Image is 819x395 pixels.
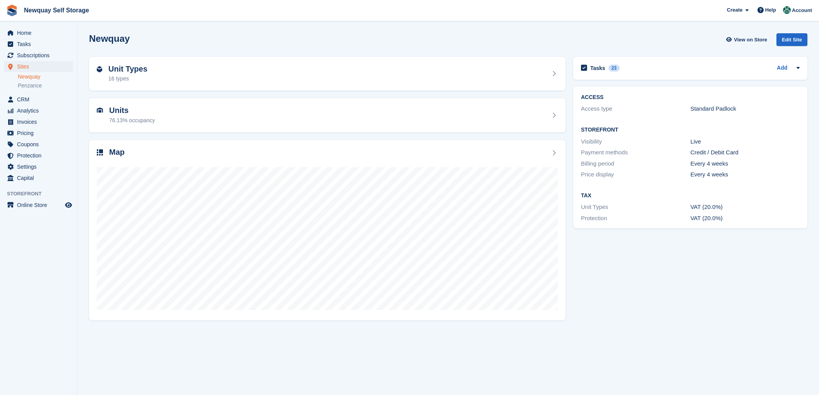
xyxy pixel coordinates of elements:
[792,7,812,14] span: Account
[89,140,565,321] a: Map
[17,116,63,127] span: Invoices
[17,105,63,116] span: Analytics
[18,73,73,80] a: Newquay
[690,104,800,113] div: Standard Padlock
[4,139,73,150] a: menu
[783,6,791,14] img: JON
[17,173,63,183] span: Capital
[4,161,73,172] a: menu
[4,39,73,50] a: menu
[581,148,690,157] div: Payment methods
[17,200,63,210] span: Online Store
[6,5,18,16] img: stora-icon-8386f47178a22dfd0bd8f6a31ec36ba5ce8667c1dd55bd0f319d3a0aa187defe.svg
[581,104,690,113] div: Access type
[89,98,565,132] a: Units 76.13% occupancy
[64,200,73,210] a: Preview store
[89,57,565,91] a: Unit Types 16 types
[4,200,73,210] a: menu
[17,27,63,38] span: Home
[4,128,73,139] a: menu
[4,173,73,183] a: menu
[765,6,776,14] span: Help
[17,128,63,139] span: Pricing
[4,50,73,61] a: menu
[17,139,63,150] span: Coupons
[4,116,73,127] a: menu
[608,65,620,72] div: 23
[17,150,63,161] span: Protection
[690,203,800,212] div: VAT (20.0%)
[18,82,73,89] a: Penzance
[581,214,690,223] div: Protection
[109,148,125,157] h2: Map
[734,36,767,44] span: View on Store
[17,161,63,172] span: Settings
[4,105,73,116] a: menu
[776,33,807,46] div: Edit Site
[17,39,63,50] span: Tasks
[109,116,155,125] div: 76.13% occupancy
[4,94,73,105] a: menu
[581,159,690,168] div: Billing period
[17,50,63,61] span: Subscriptions
[581,127,800,133] h2: Storefront
[581,203,690,212] div: Unit Types
[690,159,800,168] div: Every 4 weeks
[690,214,800,223] div: VAT (20.0%)
[777,64,787,73] a: Add
[690,170,800,179] div: Every 4 weeks
[17,94,63,105] span: CRM
[581,170,690,179] div: Price display
[690,148,800,157] div: Credit / Debit Card
[109,106,155,115] h2: Units
[97,149,103,156] img: map-icn-33ee37083ee616e46c38cad1a60f524a97daa1e2b2c8c0bc3eb3415660979fc1.svg
[727,6,742,14] span: Create
[776,33,807,49] a: Edit Site
[97,66,102,72] img: unit-type-icn-2b2737a686de81e16bb02015468b77c625bbabd49415b5ef34ead5e3b44a266d.svg
[4,61,73,72] a: menu
[725,33,770,46] a: View on Store
[690,137,800,146] div: Live
[21,4,92,17] a: Newquay Self Storage
[581,137,690,146] div: Visibility
[4,27,73,38] a: menu
[7,190,77,198] span: Storefront
[89,33,130,44] h2: Newquay
[108,65,147,74] h2: Unit Types
[17,61,63,72] span: Sites
[581,193,800,199] h2: Tax
[97,108,103,113] img: unit-icn-7be61d7bf1b0ce9d3e12c5938cc71ed9869f7b940bace4675aadf7bd6d80202e.svg
[581,94,800,101] h2: ACCESS
[108,75,147,83] div: 16 types
[590,65,605,72] h2: Tasks
[4,150,73,161] a: menu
